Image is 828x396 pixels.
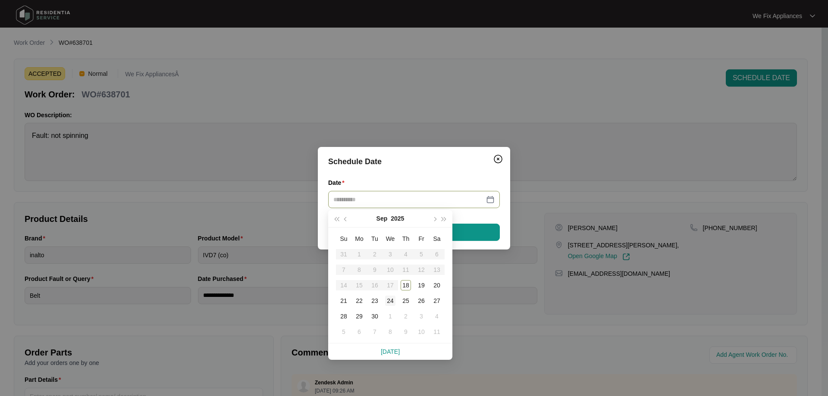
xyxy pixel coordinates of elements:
[367,324,383,340] td: 2025-10-07
[370,311,380,321] div: 30
[401,311,411,321] div: 2
[336,231,351,246] th: Su
[401,327,411,337] div: 9
[328,156,500,168] div: Schedule Date
[370,327,380,337] div: 7
[429,324,445,340] td: 2025-10-11
[416,311,427,321] div: 3
[351,324,367,340] td: 2025-10-06
[370,296,380,306] div: 23
[351,293,367,309] td: 2025-09-22
[354,311,364,321] div: 29
[351,231,367,246] th: Mo
[429,231,445,246] th: Sa
[491,152,505,166] button: Close
[381,348,400,355] a: [DATE]
[398,324,414,340] td: 2025-10-09
[416,327,427,337] div: 10
[398,278,414,293] td: 2025-09-18
[367,293,383,309] td: 2025-09-23
[367,231,383,246] th: Tu
[432,311,442,321] div: 4
[493,154,503,164] img: closeCircle
[432,296,442,306] div: 27
[391,210,404,227] button: 2025
[429,293,445,309] td: 2025-09-27
[401,296,411,306] div: 25
[354,327,364,337] div: 6
[401,280,411,290] div: 18
[398,293,414,309] td: 2025-09-25
[432,327,442,337] div: 11
[398,309,414,324] td: 2025-10-02
[383,309,398,324] td: 2025-10-01
[414,324,429,340] td: 2025-10-10
[354,296,364,306] div: 22
[429,278,445,293] td: 2025-09-20
[336,293,351,309] td: 2025-09-21
[383,231,398,246] th: We
[376,210,388,227] button: Sep
[385,327,395,337] div: 8
[398,231,414,246] th: Th
[339,296,349,306] div: 21
[416,280,427,290] div: 19
[429,309,445,324] td: 2025-10-04
[383,324,398,340] td: 2025-10-08
[432,280,442,290] div: 20
[351,309,367,324] td: 2025-09-29
[333,195,484,204] input: Date
[383,293,398,309] td: 2025-09-24
[414,278,429,293] td: 2025-09-19
[414,309,429,324] td: 2025-10-03
[328,178,348,187] label: Date
[367,309,383,324] td: 2025-09-30
[339,311,349,321] div: 28
[385,296,395,306] div: 24
[414,231,429,246] th: Fr
[336,309,351,324] td: 2025-09-28
[336,324,351,340] td: 2025-10-05
[339,327,349,337] div: 5
[416,296,427,306] div: 26
[385,311,395,321] div: 1
[414,293,429,309] td: 2025-09-26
